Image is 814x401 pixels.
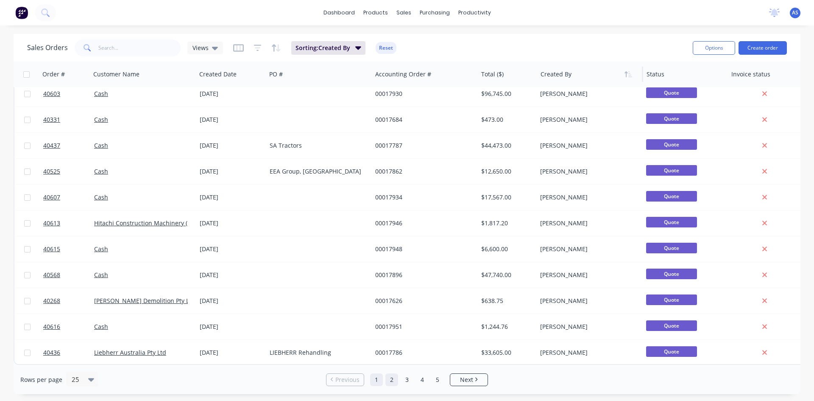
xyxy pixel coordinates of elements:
span: Previous [335,376,360,384]
div: $17,567.00 [481,193,531,202]
a: Cash [94,193,108,201]
a: 40437 [43,133,94,158]
div: 00017951 [375,322,469,331]
span: 40525 [43,167,60,176]
div: [PERSON_NAME] [540,219,634,227]
div: LIEBHERR Rehandling [270,348,364,357]
a: 40268 [43,288,94,314]
div: SA Tractors [270,141,364,150]
span: 40437 [43,141,60,150]
div: Total ($) [481,70,504,79]
span: 40331 [43,115,60,124]
a: 40436 [43,340,94,365]
span: 40613 [43,219,60,227]
span: Views [192,43,209,52]
div: [DATE] [200,115,263,124]
div: $638.75 [481,297,531,305]
span: Quote [646,243,697,253]
div: $473.00 [481,115,531,124]
div: [DATE] [200,219,263,227]
a: Page 2 [385,373,398,386]
a: Hitachi Construction Machinery ([GEOGRAPHIC_DATA]) Pty Ltd [94,219,268,227]
div: Status [647,70,664,79]
span: Quote [646,269,697,279]
div: products [359,6,392,19]
div: 00017786 [375,348,469,357]
a: 40607 [43,185,94,210]
button: Create order [739,41,787,55]
div: Created Date [199,70,237,79]
span: Quote [646,191,697,202]
a: Page 5 [431,373,444,386]
img: Factory [15,6,28,19]
span: AS [792,9,798,17]
div: $12,650.00 [481,167,531,176]
input: Search... [98,39,181,56]
a: Cash [94,167,108,175]
button: Sorting:Created By [291,41,365,55]
span: Quote [646,320,697,331]
div: $1,817.20 [481,219,531,227]
div: $33,605.00 [481,348,531,357]
span: Quote [646,165,697,176]
span: Quote [646,113,697,124]
a: Page 1 is your current page [370,373,383,386]
div: [PERSON_NAME] [540,90,634,98]
span: Sorting: Created By [295,44,350,52]
div: productivity [454,6,495,19]
span: 40436 [43,348,60,357]
div: [DATE] [200,193,263,202]
div: Invoice status [731,70,770,79]
span: 40616 [43,322,60,331]
div: [PERSON_NAME] [540,167,634,176]
a: Page 4 [416,373,429,386]
a: Cash [94,141,108,149]
a: Cash [94,322,108,331]
span: Quote [646,217,697,227]
span: 40615 [43,245,60,253]
div: [DATE] [200,245,263,253]
span: 40607 [43,193,60,202]
div: 00017948 [375,245,469,253]
div: [PERSON_NAME] [540,271,634,279]
div: [PERSON_NAME] [540,141,634,150]
div: 00017684 [375,115,469,124]
div: 00017787 [375,141,469,150]
div: [DATE] [200,90,263,98]
a: [PERSON_NAME] Demolition Pty Ltd [94,297,195,305]
div: 00017862 [375,167,469,176]
span: Quote [646,139,697,150]
a: Next page [450,376,488,384]
span: Quote [646,294,697,305]
a: Cash [94,271,108,279]
a: 40613 [43,210,94,236]
div: [PERSON_NAME] [540,245,634,253]
div: [PERSON_NAME] [540,322,634,331]
a: Cash [94,245,108,253]
div: 00017896 [375,271,469,279]
button: Reset [376,42,396,54]
div: 00017626 [375,297,469,305]
div: [DATE] [200,271,263,279]
div: 00017930 [375,90,469,98]
div: $96,745.00 [481,90,531,98]
div: purchasing [415,6,454,19]
div: $6,600.00 [481,245,531,253]
a: dashboard [319,6,359,19]
h1: Sales Orders [27,44,68,52]
a: Previous page [326,376,364,384]
div: [DATE] [200,167,263,176]
a: Cash [94,115,108,123]
div: $44,473.00 [481,141,531,150]
span: Next [460,376,473,384]
span: 40568 [43,271,60,279]
div: [PERSON_NAME] [540,348,634,357]
span: 40603 [43,90,60,98]
div: [PERSON_NAME] [540,193,634,202]
a: 40525 [43,159,94,184]
div: [DATE] [200,322,263,331]
div: sales [392,6,415,19]
div: Accounting Order # [375,70,431,79]
a: 40603 [43,81,94,107]
div: 00017934 [375,193,469,202]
